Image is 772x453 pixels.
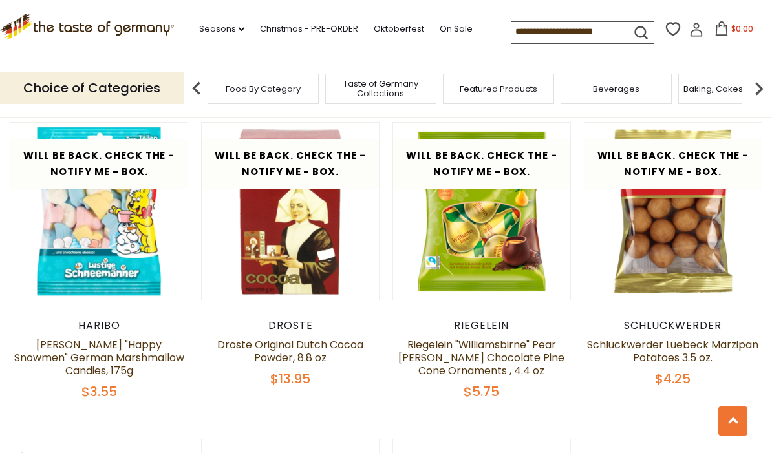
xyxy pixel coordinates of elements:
[406,149,558,178] span: Will be back. Check the - Notify Me - Box.
[584,319,762,332] div: Schluckwerder
[587,337,758,365] a: Schluckwerder Luebeck Marzipan Potatoes 3.5 oz.
[217,337,363,365] a: Droste Original Dutch Cocoa Powder, 8.8 oz
[14,337,184,378] a: [PERSON_NAME] "Happy Snowmen" German Marshmallow Candies, 175g
[440,22,473,36] a: On Sale
[202,123,379,300] img: Droste Original Dutch Cocoa Powder, 8.8 oz
[10,123,188,300] img: Haribo "Happy Snowmen" German Marshmallow Candies, 175g
[215,149,367,178] span: Will be back. Check the - Notify Me - Box.
[374,22,424,36] a: Oktoberfest
[584,123,762,300] img: Schluckwerder Luebeck Marzipan Potatoes 3.5 oz.
[226,84,301,94] a: Food By Category
[655,370,691,388] span: $4.25
[464,383,499,401] span: $5.75
[260,22,358,36] a: Christmas - PRE-ORDER
[184,76,209,101] img: previous arrow
[270,370,310,388] span: $13.95
[398,337,564,378] a: Riegelein "Williamsbirne" Pear [PERSON_NAME] Chocolate Pine Cone Ornaments , 4.4 oz
[81,383,117,401] span: $3.55
[199,22,244,36] a: Seasons
[329,79,433,98] a: Taste of Germany Collections
[201,319,380,332] div: Droste
[731,23,753,34] span: $0.00
[706,21,761,41] button: $0.00
[23,149,175,178] span: Will be back. Check the - Notify Me - Box.
[393,123,570,300] img: Riegelein "Williamsbirne" Pear Brandy Chocolate Pine Cone Ornaments , 4.4 oz
[460,84,537,94] a: Featured Products
[10,319,188,332] div: Haribo
[746,76,772,101] img: next arrow
[597,149,749,178] span: Will be back. Check the - Notify Me - Box.
[392,319,571,332] div: Riegelein
[593,84,639,94] a: Beverages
